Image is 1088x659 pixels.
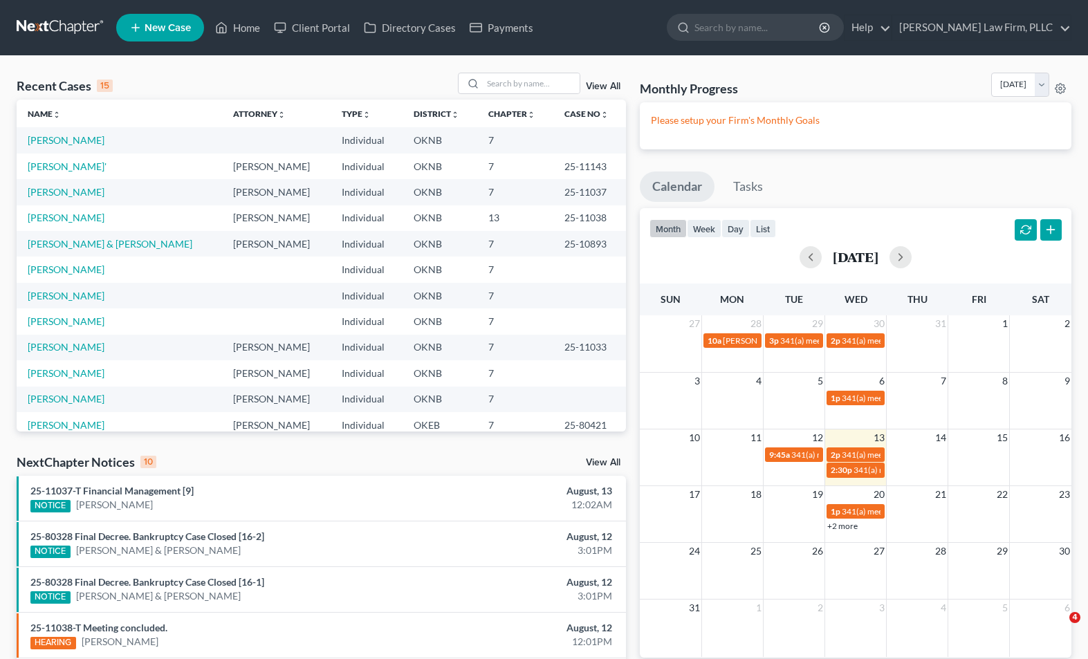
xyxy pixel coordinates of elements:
[934,543,948,559] span: 28
[28,238,192,250] a: [PERSON_NAME] & [PERSON_NAME]
[82,635,158,649] a: [PERSON_NAME]
[831,335,840,346] span: 2p
[878,373,886,389] span: 6
[972,293,986,305] span: Fri
[28,367,104,379] a: [PERSON_NAME]
[842,335,975,346] span: 341(a) meeting for [PERSON_NAME]
[331,179,402,205] td: Individual
[842,449,975,460] span: 341(a) meeting for [PERSON_NAME]
[750,219,776,238] button: list
[791,449,925,460] span: 341(a) meeting for [PERSON_NAME]
[403,127,477,153] td: OKNB
[28,212,104,223] a: [PERSON_NAME]
[872,429,886,446] span: 13
[28,419,104,431] a: [PERSON_NAME]
[995,429,1009,446] span: 15
[649,219,687,238] button: month
[477,387,553,412] td: 7
[872,543,886,559] span: 27
[872,315,886,332] span: 30
[76,544,241,557] a: [PERSON_NAME] & [PERSON_NAME]
[553,231,627,257] td: 25-10893
[76,498,153,512] a: [PERSON_NAME]
[720,293,744,305] span: Mon
[939,600,948,616] span: 4
[30,576,264,588] a: 25-80328 Final Decree. Bankruptcy Case Closed [16-1]
[553,335,627,360] td: 25-11033
[661,293,681,305] span: Sun
[477,257,553,282] td: 7
[1063,373,1071,389] span: 9
[811,486,824,503] span: 19
[693,373,701,389] span: 3
[939,373,948,389] span: 7
[1063,315,1071,332] span: 2
[488,109,535,119] a: Chapterunfold_more
[854,465,987,475] span: 341(a) meeting for [PERSON_NAME]
[403,283,477,308] td: OKNB
[427,589,612,603] div: 3:01PM
[30,546,71,558] div: NOTICE
[403,205,477,231] td: OKNB
[233,109,286,119] a: Attorneyunfold_more
[331,154,402,179] td: Individual
[403,387,477,412] td: OKNB
[357,15,463,40] a: Directory Cases
[427,575,612,589] div: August, 12
[831,393,840,403] span: 1p
[28,134,104,146] a: [PERSON_NAME]
[892,15,1071,40] a: [PERSON_NAME] Law Firm, PLLC
[331,360,402,386] td: Individual
[811,315,824,332] span: 29
[1001,373,1009,389] span: 8
[769,449,790,460] span: 9:45a
[586,82,620,91] a: View All
[222,205,331,231] td: [PERSON_NAME]
[845,293,867,305] span: Wed
[1058,429,1071,446] span: 16
[831,465,852,475] span: 2:30p
[28,186,104,198] a: [PERSON_NAME]
[403,335,477,360] td: OKNB
[30,500,71,512] div: NOTICE
[811,429,824,446] span: 12
[934,315,948,332] span: 31
[76,589,241,603] a: [PERSON_NAME] & [PERSON_NAME]
[640,171,714,202] a: Calendar
[811,543,824,559] span: 26
[842,506,975,517] span: 341(a) meeting for [PERSON_NAME]
[833,250,878,264] h2: [DATE]
[708,335,721,346] span: 10a
[687,219,721,238] button: week
[362,111,371,119] i: unfold_more
[331,231,402,257] td: Individual
[477,283,553,308] td: 7
[688,600,701,616] span: 31
[1069,612,1080,623] span: 4
[755,600,763,616] span: 1
[403,179,477,205] td: OKNB
[816,373,824,389] span: 5
[222,179,331,205] td: [PERSON_NAME]
[477,308,553,334] td: 7
[785,293,803,305] span: Tue
[53,111,61,119] i: unfold_more
[97,80,113,92] div: 15
[527,111,535,119] i: unfold_more
[640,80,738,97] h3: Monthly Progress
[28,263,104,275] a: [PERSON_NAME]
[17,454,156,470] div: NextChapter Notices
[483,73,580,93] input: Search by name...
[403,257,477,282] td: OKNB
[277,111,286,119] i: unfold_more
[331,257,402,282] td: Individual
[749,315,763,332] span: 28
[827,521,858,531] a: +2 more
[755,373,763,389] span: 4
[688,486,701,503] span: 17
[907,293,928,305] span: Thu
[723,335,982,346] span: [PERSON_NAME] - [PERSON_NAME] - Tulsa Co - Dispo Scheduling Conf
[451,111,459,119] i: unfold_more
[30,622,167,633] a: 25-11038-T Meeting concluded.
[553,154,627,179] td: 25-11143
